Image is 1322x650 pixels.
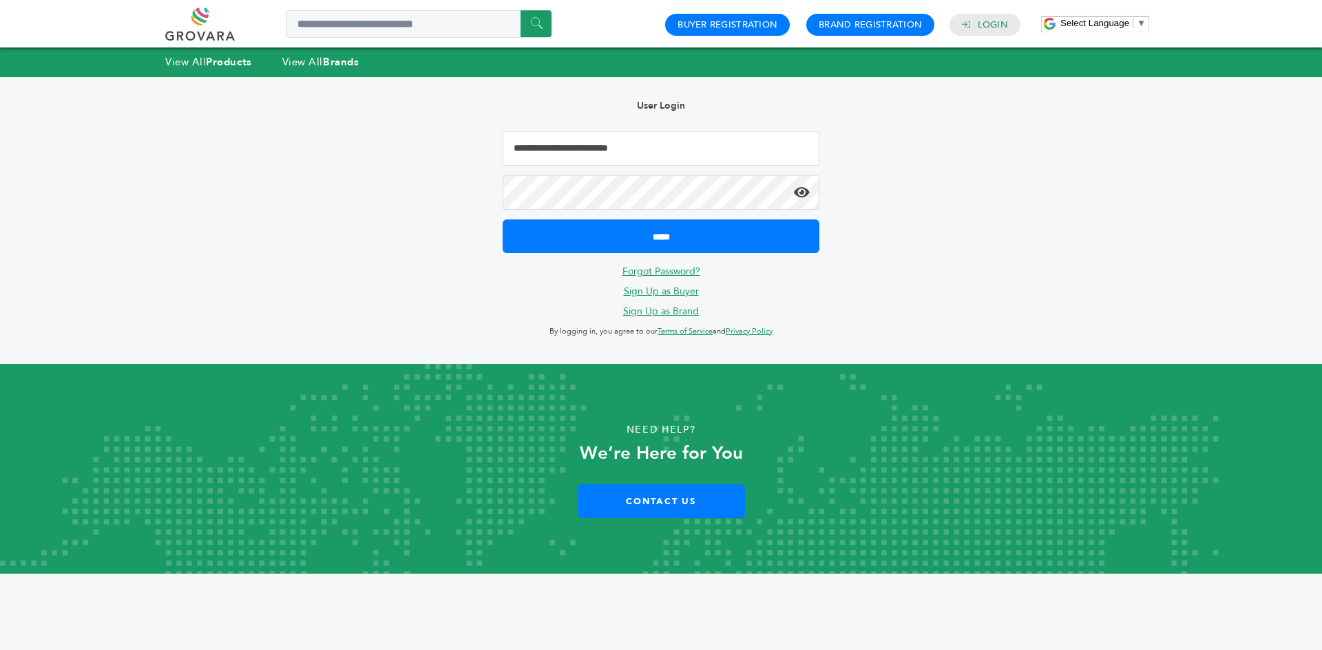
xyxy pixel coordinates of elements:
[1137,18,1146,28] span: ▼
[206,55,251,69] strong: Products
[503,131,819,166] input: Email Address
[978,19,1008,31] a: Login
[624,285,699,298] a: Sign Up as Buyer
[580,441,743,466] strong: We’re Here for You
[819,19,922,31] a: Brand Registration
[637,99,685,112] b: User Login
[678,19,777,31] a: Buyer Registration
[1060,18,1129,28] span: Select Language
[282,55,359,69] a: View AllBrands
[323,55,359,69] strong: Brands
[658,326,713,336] a: Terms of Service
[66,420,1256,440] p: Need Help?
[726,326,773,336] a: Privacy Policy
[503,175,819,210] input: Password
[503,323,819,340] p: By logging in, you agree to our and
[622,265,700,278] a: Forgot Password?
[286,10,552,38] input: Search a product or brand...
[165,55,252,69] a: View AllProducts
[578,484,745,518] a: Contact Us
[623,305,699,318] a: Sign Up as Brand
[1060,18,1146,28] a: Select Language​
[1133,18,1133,28] span: ​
